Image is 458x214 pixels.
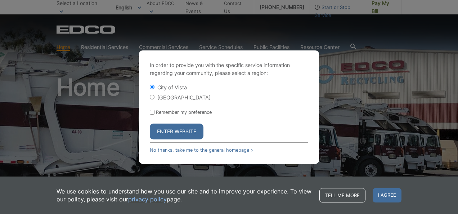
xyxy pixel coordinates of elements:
[157,94,211,101] label: [GEOGRAPHIC_DATA]
[128,195,167,203] a: privacy policy
[319,188,365,202] a: Tell me more
[157,84,187,90] label: City of Vista
[156,110,212,115] label: Remember my preference
[57,187,312,203] p: We use cookies to understand how you use our site and to improve your experience. To view our pol...
[373,188,401,202] span: I agree
[150,147,253,153] a: No thanks, take me to the general homepage >
[150,61,308,77] p: In order to provide you with the specific service information regarding your community, please se...
[150,124,203,139] button: Enter Website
